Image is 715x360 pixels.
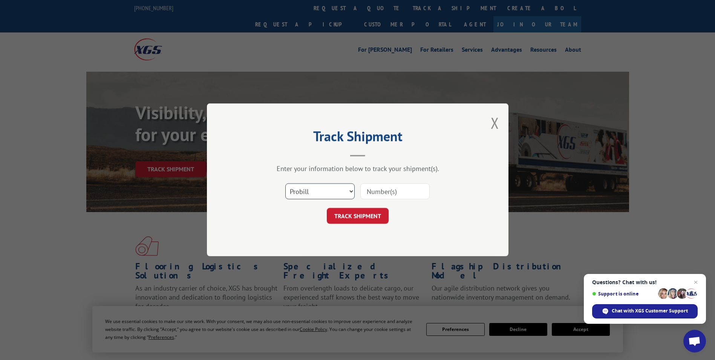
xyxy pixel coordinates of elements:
[327,208,389,224] button: TRACK SHIPMENT
[360,184,430,200] input: Number(s)
[592,291,655,297] span: Support is online
[683,330,706,352] div: Open chat
[245,165,471,173] div: Enter your information below to track your shipment(s).
[491,113,499,133] button: Close modal
[612,308,688,314] span: Chat with XGS Customer Support
[592,279,698,285] span: Questions? Chat with us!
[691,278,700,287] span: Close chat
[592,304,698,318] div: Chat with XGS Customer Support
[245,131,471,145] h2: Track Shipment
